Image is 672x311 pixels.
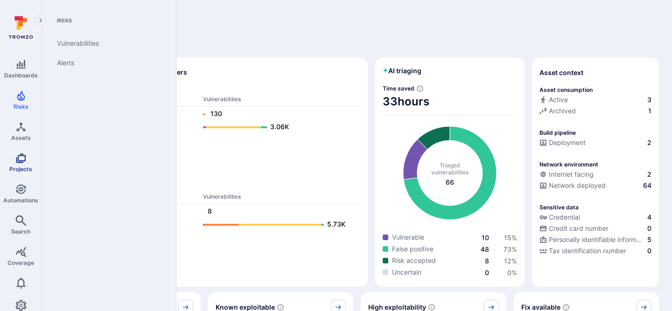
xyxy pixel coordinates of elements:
a: 3.06K [203,122,351,133]
span: Projects [9,166,32,173]
span: 12 % [504,257,517,265]
svg: Estimated based on an average time of 30 mins needed to triage each vulnerability [416,85,424,92]
span: 4 [647,213,651,222]
a: 15% [504,234,517,242]
div: Active [539,95,568,104]
span: Personally identifiable information (PII) [549,235,645,244]
a: Personally identifiable information (PII)5 [539,235,651,244]
span: Assets [11,134,31,141]
div: Evidence indicative of processing personally identifiable information [539,235,651,246]
span: Search [11,228,30,235]
span: 2 [647,138,651,147]
div: Evidence that the asset is packaged and deployed somewhere [539,181,651,192]
p: Build pipeline [539,129,576,136]
span: 5 [647,235,651,244]
span: 3 [647,95,651,104]
span: 2 [647,170,651,179]
div: Credit card number [539,224,609,233]
span: 0 % [507,269,517,276]
a: Alerts [49,53,165,73]
a: Vulnerabilities [49,34,165,53]
i: Expand navigation menu [37,17,44,25]
div: Commits seen in the last 180 days [539,95,651,106]
span: Risks [49,17,165,24]
div: Deployment [539,138,586,147]
span: 73 % [504,245,517,253]
span: Asset context [539,68,583,77]
span: 64 [643,181,651,190]
span: Dev scanners [63,84,360,91]
a: Network deployed64 [539,181,651,190]
h2: AI triaging [383,66,421,76]
span: total [446,178,454,187]
a: 130 [203,109,351,120]
span: Triaged vulnerabilities [431,162,469,176]
a: Credential4 [539,213,651,222]
a: Internet facing2 [539,170,651,179]
a: 8 [203,206,351,217]
div: Code repository is archived [539,106,651,117]
span: 0 [647,246,651,256]
svg: Confirmed exploitable by KEV [277,304,284,311]
span: Vulnerable [392,233,424,242]
span: Credential [549,213,580,222]
a: Credit card number0 [539,224,651,233]
span: 0 [647,224,651,233]
div: Evidence that an asset is internet facing [539,170,651,181]
div: Tax identification number [539,246,626,256]
text: 130 [210,110,222,117]
span: Risks [14,103,28,110]
text: 5.73K [327,220,345,228]
span: 15 % [504,234,517,242]
span: Network deployed [549,181,606,190]
span: Internet facing [549,170,594,179]
text: 3.06K [270,123,289,131]
a: 12% [504,257,517,265]
a: Archived1 [539,106,651,116]
div: Internet facing [539,170,594,179]
span: Discover [55,39,659,52]
span: Deployment [549,138,586,147]
svg: EPSS score ≥ 0.7 [428,304,435,311]
span: Automations [3,197,38,204]
a: 10 [482,234,489,242]
span: Time saved [383,85,414,92]
span: Archived [549,106,576,116]
p: Network environment [539,161,598,168]
a: 0 [485,269,489,276]
span: Dashboards [4,72,38,79]
span: 1 [648,106,651,116]
a: 8 [485,257,489,265]
p: Sensitive data [539,204,579,211]
div: Archived [539,106,576,116]
div: Evidence indicative of processing credit card numbers [539,224,651,235]
span: Tax identification number [549,246,626,256]
div: Credential [539,213,580,222]
a: 0% [507,269,517,276]
p: Asset consumption [539,86,593,93]
a: Active3 [539,95,651,104]
th: Vulnerabilities [203,95,360,107]
div: Personally identifiable information (PII) [539,235,645,244]
a: 73% [504,245,517,253]
span: Credit card number [549,224,609,233]
span: Active [549,95,568,104]
div: Evidence indicative of processing tax identification numbers [539,246,651,257]
a: 48 [481,245,489,253]
th: Vulnerabilities [203,193,360,204]
span: Uncertain [392,268,421,277]
span: Risk accepted [392,256,436,265]
a: Tax identification number0 [539,246,651,256]
span: Coverage [7,259,34,266]
a: Deployment2 [539,138,651,147]
div: Network deployed [539,181,606,190]
button: Expand navigation menu [35,15,46,26]
text: 8 [208,207,212,215]
span: False positive [392,244,434,254]
div: Configured deployment pipeline [539,138,651,149]
div: Evidence indicative of handling user or service credentials [539,213,651,224]
svg: Vulnerabilities with fix available [562,304,570,311]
